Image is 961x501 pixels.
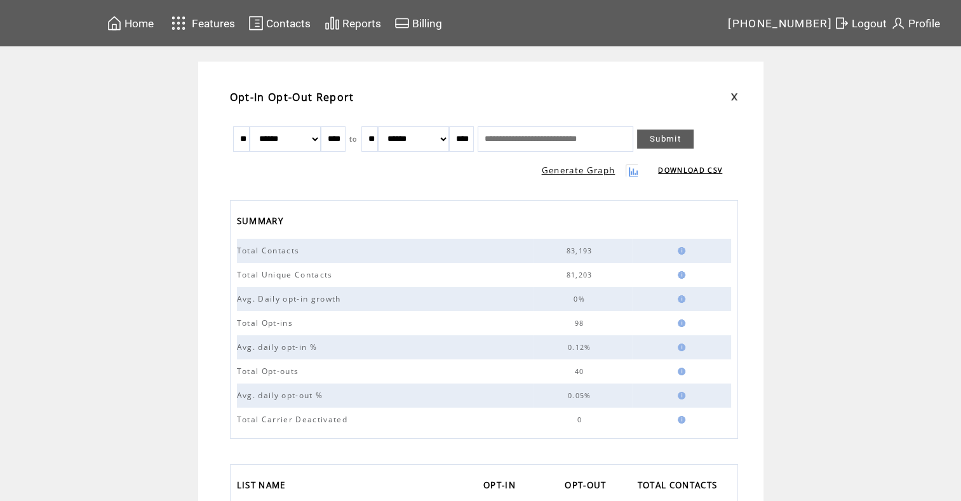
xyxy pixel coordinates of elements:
[246,13,312,33] a: Contacts
[574,295,588,304] span: 0%
[575,319,588,328] span: 98
[889,13,942,33] a: Profile
[674,416,685,424] img: help.gif
[237,414,351,425] span: Total Carrier Deactivated
[577,415,584,424] span: 0
[483,476,519,497] span: OPT-IN
[412,17,442,30] span: Billing
[237,476,289,497] span: LIST NAME
[237,366,302,377] span: Total Opt-outs
[349,135,358,144] span: to
[105,13,156,33] a: Home
[107,15,122,31] img: home.svg
[674,344,685,351] img: help.gif
[342,17,381,30] span: Reports
[575,367,588,376] span: 40
[248,15,264,31] img: contacts.svg
[124,17,154,30] span: Home
[638,476,721,497] span: TOTAL CONTACTS
[393,13,444,33] a: Billing
[483,476,522,497] a: OPT-IN
[568,343,595,352] span: 0.12%
[890,15,906,31] img: profile.svg
[674,271,685,279] img: help.gif
[237,317,296,328] span: Total Opt-ins
[237,293,344,304] span: Avg. Daily opt-in growth
[237,476,292,497] a: LIST NAME
[323,13,383,33] a: Reports
[237,390,326,401] span: Avg. daily opt-out %
[674,368,685,375] img: help.gif
[168,13,190,34] img: features.svg
[834,15,849,31] img: exit.svg
[567,246,596,255] span: 83,193
[674,392,685,399] img: help.gif
[568,391,595,400] span: 0.05%
[542,164,615,176] a: Generate Graph
[237,245,303,256] span: Total Contacts
[565,476,612,497] a: OPT-OUT
[832,13,889,33] a: Logout
[237,212,286,233] span: SUMMARY
[394,15,410,31] img: creidtcard.svg
[230,90,354,104] span: Opt-In Opt-Out Report
[638,476,724,497] a: TOTAL CONTACTS
[728,17,832,30] span: [PHONE_NUMBER]
[325,15,340,31] img: chart.svg
[908,17,940,30] span: Profile
[658,166,722,175] a: DOWNLOAD CSV
[237,342,320,352] span: Avg. daily opt-in %
[565,476,609,497] span: OPT-OUT
[852,17,887,30] span: Logout
[674,319,685,327] img: help.gif
[674,295,685,303] img: help.gif
[237,269,336,280] span: Total Unique Contacts
[192,17,235,30] span: Features
[567,271,596,279] span: 81,203
[266,17,311,30] span: Contacts
[166,11,238,36] a: Features
[637,130,694,149] a: Submit
[674,247,685,255] img: help.gif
